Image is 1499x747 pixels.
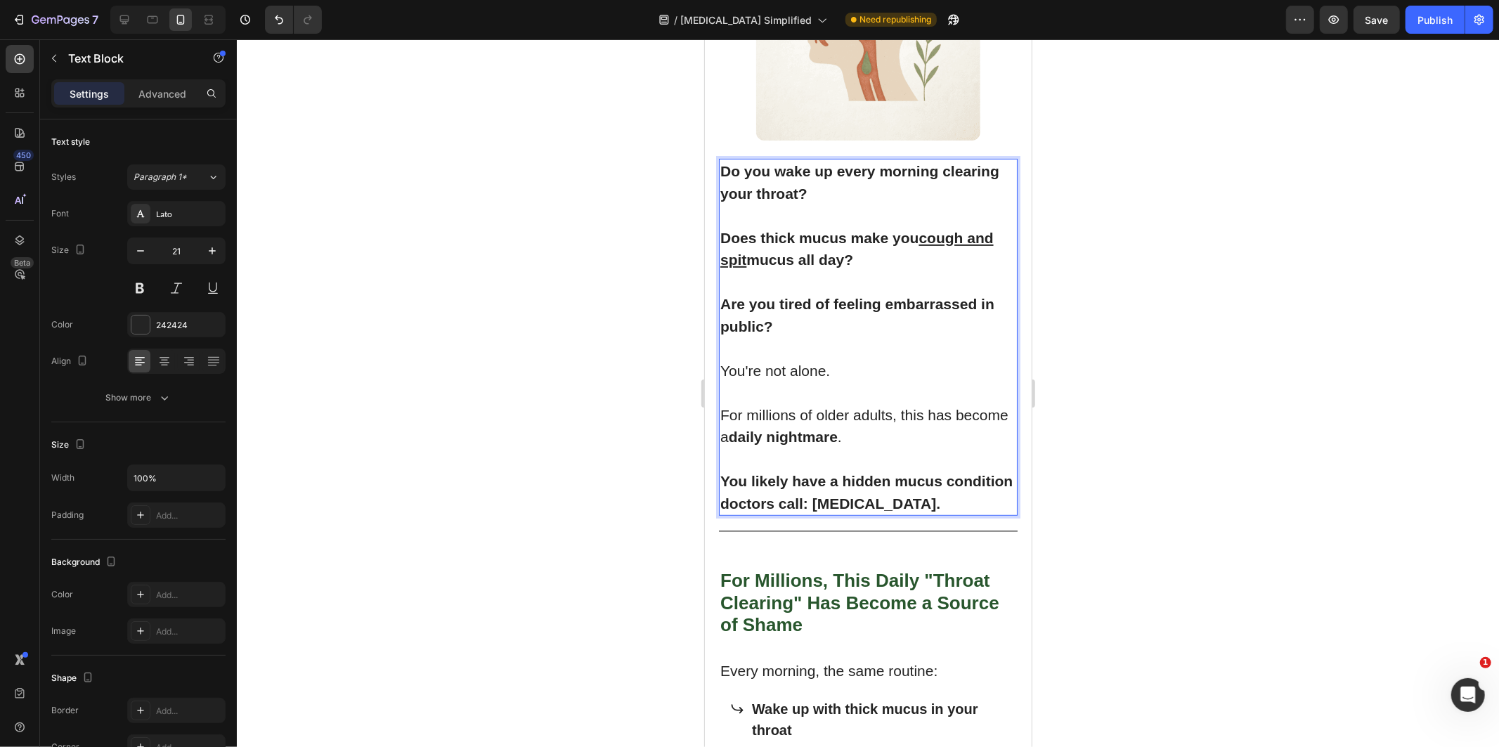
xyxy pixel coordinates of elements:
div: Show more [106,391,171,405]
div: Color [51,318,73,331]
button: Save [1354,6,1400,34]
p: Advanced [138,86,186,101]
div: Shape [51,669,96,688]
div: Add... [156,705,222,717]
div: Add... [156,625,222,638]
div: Padding [51,509,84,521]
div: Lato [156,208,222,221]
div: Font [51,207,69,220]
div: Add... [156,509,222,522]
div: Text style [51,136,90,148]
div: Image [51,625,76,637]
input: Auto [128,465,225,491]
div: Publish [1417,13,1453,27]
span: 1 [1480,657,1491,668]
div: Add... [156,589,222,602]
p: Settings [70,86,109,101]
span: Save [1365,14,1389,26]
button: Show more [51,385,226,410]
div: 450 [13,150,34,161]
iframe: Intercom live chat [1451,678,1485,712]
div: Background [51,553,119,572]
button: Paragraph 1* [127,164,226,190]
span: Paragraph 1* [134,171,187,183]
span: Need republishing [859,13,931,26]
div: Undo/Redo [265,6,322,34]
div: Size [51,436,89,455]
div: Color [51,588,73,601]
p: 7 [92,11,98,28]
div: 242424 [156,319,222,332]
p: Text Block [68,50,188,67]
div: Styles [51,171,76,183]
div: Align [51,352,91,371]
div: Border [51,704,79,717]
div: Width [51,472,74,484]
div: Beta [11,257,34,268]
iframe: Design area [705,39,1032,747]
span: [MEDICAL_DATA] Simplified [680,13,812,27]
button: 7 [6,6,105,34]
div: Size [51,241,89,260]
span: / [674,13,677,27]
button: Publish [1406,6,1465,34]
